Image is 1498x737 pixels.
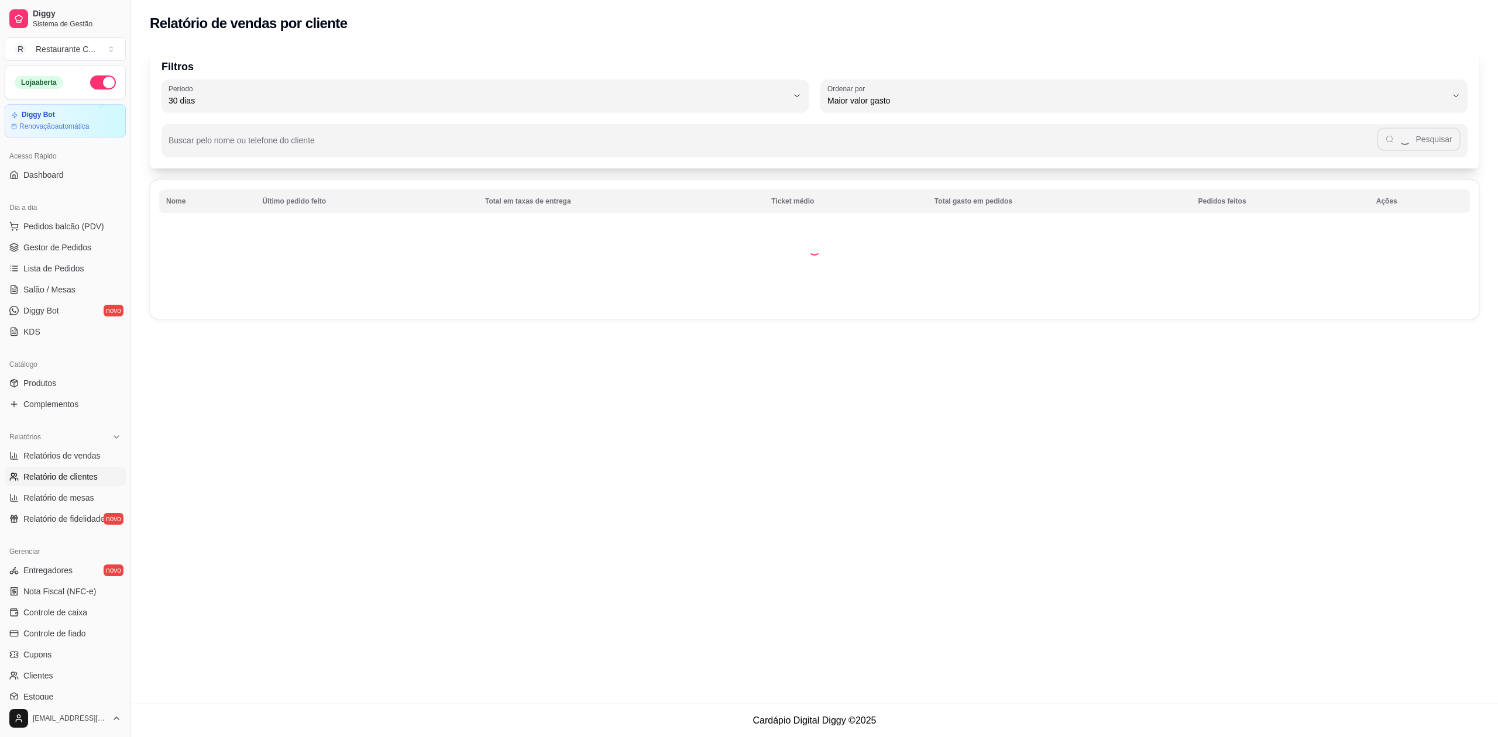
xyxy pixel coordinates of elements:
[5,217,126,236] button: Pedidos balcão (PDV)
[5,280,126,299] a: Salão / Mesas
[5,542,126,561] div: Gerenciar
[36,43,95,55] div: Restaurante C ...
[23,564,73,576] span: Entregadores
[827,84,869,94] label: Ordenar por
[820,80,1468,112] button: Ordenar porMaior valor gasto
[5,166,126,184] a: Dashboard
[5,395,126,414] a: Complementos
[23,513,105,525] span: Relatório de fidelidade
[5,238,126,257] a: Gestor de Pedidos
[19,122,89,131] article: Renovação automática
[23,326,40,337] span: KDS
[5,666,126,685] a: Clientes
[809,244,820,256] div: Loading
[23,492,94,504] span: Relatório de mesas
[9,432,41,442] span: Relatórios
[23,607,87,618] span: Controle de caixa
[5,488,126,507] a: Relatório de mesas
[5,467,126,486] a: Relatório de clientes
[162,80,809,112] button: Período30 dias
[5,687,126,706] a: Estoque
[5,147,126,166] div: Acesso Rápido
[23,221,104,232] span: Pedidos balcão (PDV)
[5,645,126,664] a: Cupons
[23,169,64,181] span: Dashboard
[15,76,63,89] div: Loja aberta
[5,624,126,643] a: Controle de fiado
[5,322,126,341] a: KDS
[5,509,126,528] a: Relatório de fidelidadenovo
[5,561,126,580] a: Entregadoresnovo
[5,704,126,732] button: [EMAIL_ADDRESS][DOMAIN_NAME]
[23,284,75,295] span: Salão / Mesas
[23,242,91,253] span: Gestor de Pedidos
[131,704,1498,737] footer: Cardápio Digital Diggy © 2025
[23,398,78,410] span: Complementos
[90,75,116,89] button: Alterar Status
[23,628,86,639] span: Controle de fiado
[33,714,107,723] span: [EMAIL_ADDRESS][DOMAIN_NAME]
[169,95,788,106] span: 30 dias
[5,198,126,217] div: Dia a dia
[23,471,98,483] span: Relatório de clientes
[5,104,126,137] a: Diggy BotRenovaçãoautomática
[150,14,348,33] h2: Relatório de vendas por cliente
[5,355,126,374] div: Catálogo
[827,95,1447,106] span: Maior valor gasto
[33,19,121,29] span: Sistema de Gestão
[33,9,121,19] span: Diggy
[5,374,126,392] a: Produtos
[169,139,1377,151] input: Buscar pelo nome ou telefone do cliente
[22,111,55,119] article: Diggy Bot
[23,670,53,681] span: Clientes
[5,37,126,61] button: Select a team
[5,5,126,33] a: DiggySistema de Gestão
[23,586,96,597] span: Nota Fiscal (NFC-e)
[169,84,197,94] label: Período
[5,603,126,622] a: Controle de caixa
[23,377,56,389] span: Produtos
[5,259,126,278] a: Lista de Pedidos
[5,301,126,320] a: Diggy Botnovo
[23,450,101,462] span: Relatórios de vendas
[23,305,59,316] span: Diggy Bot
[5,446,126,465] a: Relatórios de vendas
[23,263,84,274] span: Lista de Pedidos
[162,58,1468,75] p: Filtros
[15,43,26,55] span: R
[23,691,53,702] span: Estoque
[23,649,51,660] span: Cupons
[5,582,126,601] a: Nota Fiscal (NFC-e)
